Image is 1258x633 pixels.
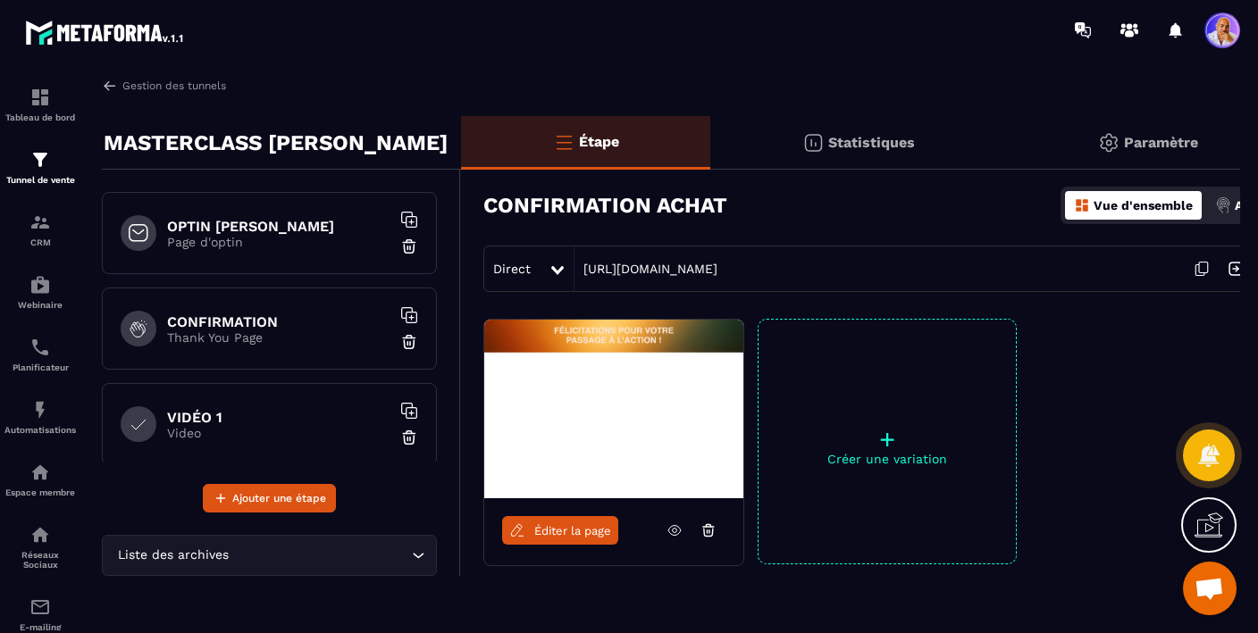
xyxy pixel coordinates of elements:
[400,237,418,255] img: trash
[574,262,717,276] a: [URL][DOMAIN_NAME]
[232,546,407,565] input: Search for option
[4,112,76,122] p: Tableau de bord
[167,409,390,426] h6: VIDÉO 1
[113,546,232,565] span: Liste des archives
[4,136,76,198] a: formationformationTunnel de vente
[4,425,76,435] p: Automatisations
[4,323,76,386] a: schedulerschedulerPlanificateur
[102,535,437,576] div: Search for option
[29,212,51,233] img: formation
[29,87,51,108] img: formation
[4,300,76,310] p: Webinaire
[4,237,76,247] p: CRM
[102,78,226,94] a: Gestion des tunnels
[828,134,915,151] p: Statistiques
[484,320,743,498] img: image
[1124,134,1198,151] p: Paramètre
[4,511,76,583] a: social-networksocial-networkRéseaux Sociaux
[167,426,390,440] p: Video
[400,333,418,351] img: trash
[4,175,76,185] p: Tunnel de vente
[534,524,611,537] span: Éditer la page
[502,516,618,545] a: Éditer la page
[759,452,1016,466] p: Créer une variation
[232,489,326,507] span: Ajouter une étape
[1215,197,1231,213] img: actions.d6e523a2.png
[4,261,76,323] a: automationsautomationsWebinaire
[1094,198,1193,212] p: Vue d'ensemble
[1074,197,1090,213] img: dashboard-orange.40269519.svg
[29,399,51,421] img: automations
[29,149,51,171] img: formation
[25,16,186,48] img: logo
[167,218,390,235] h6: OPTIN [PERSON_NAME]
[29,462,51,483] img: automations
[400,429,418,446] img: trash
[29,596,51,618] img: email
[104,125,448,161] p: MASTERCLASS [PERSON_NAME]
[4,550,76,570] p: Réseaux Sociaux
[167,235,390,249] p: Page d'optin
[1183,562,1237,615] a: Ouvrir le chat
[553,131,574,153] img: bars-o.4a397970.svg
[29,274,51,296] img: automations
[4,386,76,448] a: automationsautomationsAutomatisations
[167,313,390,330] h6: CONFIRMATION
[1219,252,1253,286] img: arrow-next.bcc2205e.svg
[483,193,727,218] h3: CONFIRMATION ACHAT
[167,330,390,345] p: Thank You Page
[4,362,76,372] p: Planificateur
[4,198,76,261] a: formationformationCRM
[802,132,824,154] img: stats.20deebd0.svg
[29,524,51,546] img: social-network
[4,487,76,497] p: Espace membre
[759,427,1016,452] p: +
[493,262,531,276] span: Direct
[4,73,76,136] a: formationformationTableau de bord
[102,78,118,94] img: arrow
[203,484,336,512] button: Ajouter une étape
[579,133,619,150] p: Étape
[4,622,76,632] p: E-mailing
[4,448,76,511] a: automationsautomationsEspace membre
[29,337,51,358] img: scheduler
[1098,132,1120,154] img: setting-gr.5f69749f.svg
